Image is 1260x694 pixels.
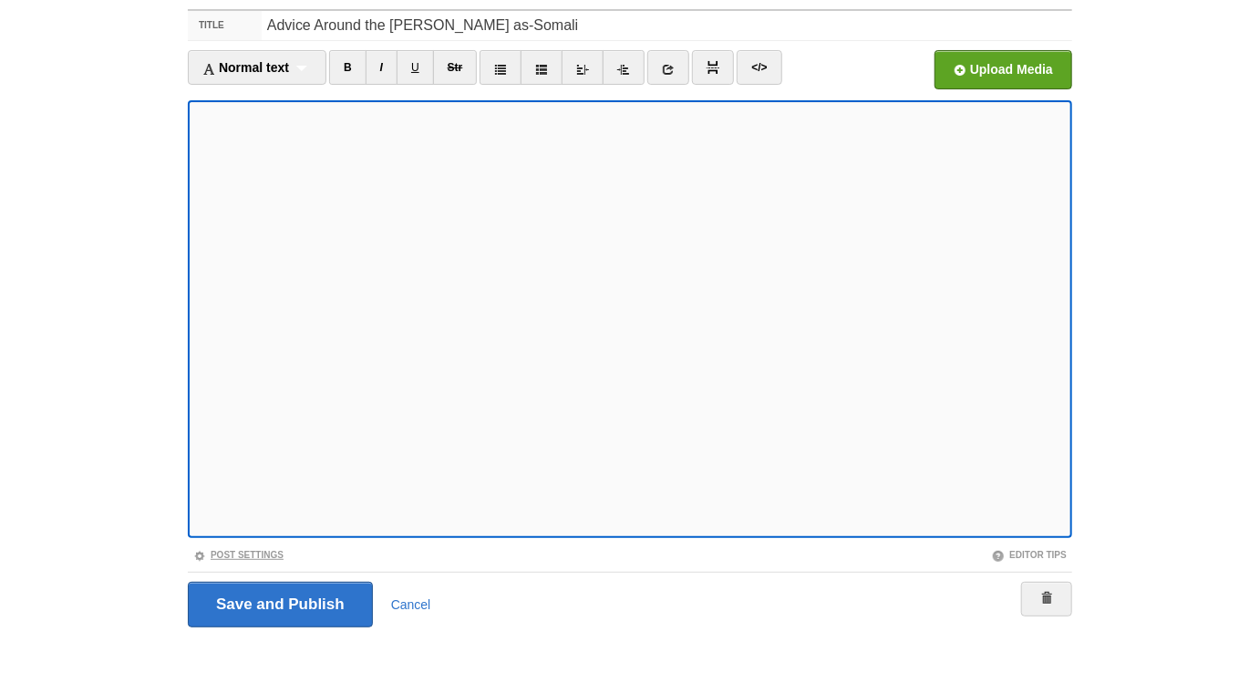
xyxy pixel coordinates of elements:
del: Str [448,61,463,74]
span: Normal text [202,60,289,75]
a: Post Settings [193,550,284,560]
a: I [366,50,398,85]
a: Cancel [391,597,431,612]
label: Title [188,11,262,40]
a: U [397,50,434,85]
a: Str [433,50,478,85]
a: B [329,50,367,85]
a: Editor Tips [992,550,1067,560]
input: Save and Publish [188,582,373,627]
img: pagebreak-icon.png [707,61,719,74]
a: </> [737,50,781,85]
